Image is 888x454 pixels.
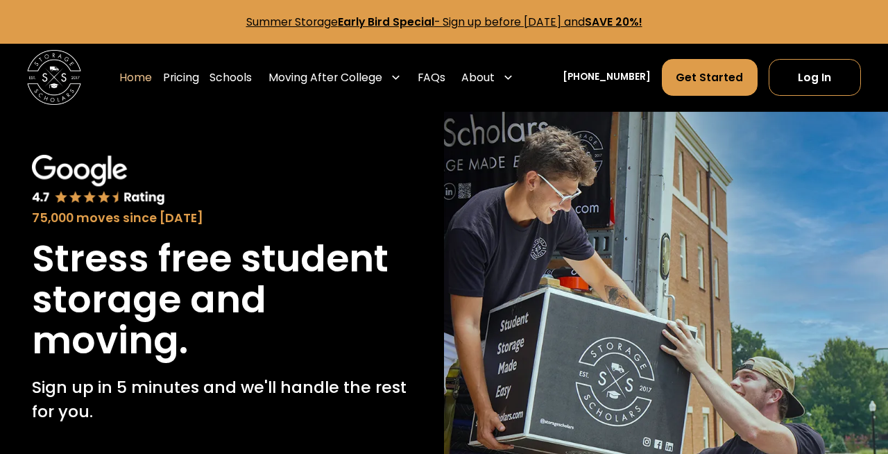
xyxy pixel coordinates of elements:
[32,155,165,205] img: Google 4.7 star rating
[32,209,412,227] div: 75,000 moves since [DATE]
[32,375,412,424] p: Sign up in 5 minutes and we'll handle the rest for you.
[418,58,445,96] a: FAQs
[263,58,407,96] div: Moving After College
[210,58,252,96] a: Schools
[461,69,495,86] div: About
[163,58,199,96] a: Pricing
[563,70,651,85] a: [PHONE_NUMBER]
[268,69,382,86] div: Moving After College
[246,15,642,29] a: Summer StorageEarly Bird Special- Sign up before [DATE] andSAVE 20%!
[662,59,758,96] a: Get Started
[119,58,152,96] a: Home
[769,59,861,96] a: Log In
[456,58,520,96] div: About
[338,15,434,29] strong: Early Bird Special
[32,238,412,362] h1: Stress free student storage and moving.
[27,50,81,104] a: home
[585,15,642,29] strong: SAVE 20%!
[27,50,81,104] img: Storage Scholars main logo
